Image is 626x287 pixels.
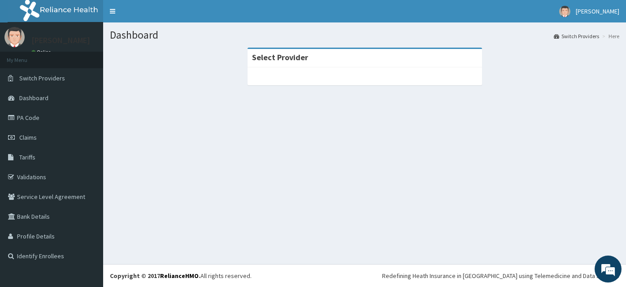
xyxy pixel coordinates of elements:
img: User Image [4,27,25,47]
span: Tariffs [19,153,35,161]
img: User Image [559,6,570,17]
a: RelianceHMO [160,272,199,280]
strong: Copyright © 2017 . [110,272,200,280]
span: Claims [19,133,37,141]
footer: All rights reserved. [103,264,626,287]
h1: Dashboard [110,29,619,41]
p: [PERSON_NAME] [31,36,90,44]
a: Online [31,49,53,55]
a: Switch Providers [554,32,599,40]
strong: Select Provider [252,52,308,62]
div: Redefining Heath Insurance in [GEOGRAPHIC_DATA] using Telemedicine and Data Science! [382,271,619,280]
li: Here [600,32,619,40]
span: Dashboard [19,94,48,102]
span: [PERSON_NAME] [576,7,619,15]
span: Switch Providers [19,74,65,82]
